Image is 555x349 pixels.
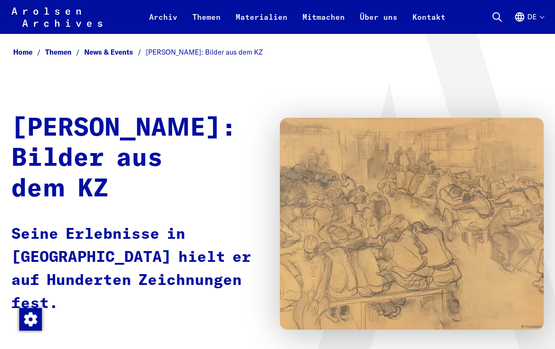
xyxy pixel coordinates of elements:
[146,48,262,57] span: [PERSON_NAME]: Bilder aus dem KZ
[19,308,42,331] img: Zustimmung ändern
[405,11,453,34] a: Kontakt
[45,48,84,57] a: Themen
[84,48,146,57] a: News & Events
[295,11,352,34] a: Mitmachen
[352,11,405,34] a: Über uns
[11,114,261,204] h1: [PERSON_NAME]: Bilder aus dem KZ
[11,223,261,315] p: Seine Erlebnisse in [GEOGRAPHIC_DATA] hielt er auf Hunderten Zeichnungen fest.
[514,11,544,34] button: Deutsch, Sprachauswahl
[228,11,295,34] a: Materialien
[11,45,544,59] nav: Breadcrumb
[142,6,453,28] nav: Primär
[142,11,185,34] a: Archiv
[13,48,45,57] a: Home
[185,11,228,34] a: Themen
